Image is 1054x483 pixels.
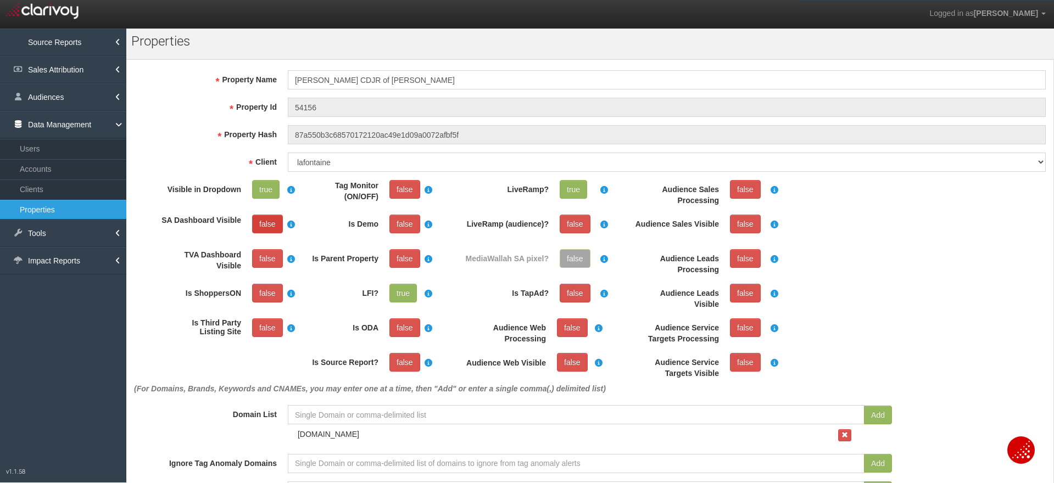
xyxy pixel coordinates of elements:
[458,180,554,195] label: LiveRamp?
[293,284,384,299] label: LFI?
[134,384,606,393] em: (For Domains, Brands, Keywords and CNAMEs, you may enter one at a time, then "Add" or enter a sin...
[156,180,247,195] label: Visible in Dropdown
[458,215,554,229] label: LiveRamp (audience)?
[864,454,892,473] button: Add
[389,284,417,302] a: true
[458,353,551,367] label: Audience Web Visible
[628,353,724,379] label: Audience Service Targets Visible
[129,98,282,113] label: Property Id
[293,353,384,368] label: Is Source Report?
[389,318,420,337] a: false
[288,98,1046,117] input: Property Id
[628,249,724,275] label: Audience Leads Processing
[288,70,1046,89] input: Enter the name of the property
[628,284,724,310] label: Audience Leads Visible
[252,284,283,302] a: false
[557,353,588,372] a: false
[288,405,865,424] input: Single Domain or comma-delimited list
[628,215,724,229] label: Audience Sales Visible
[129,125,282,140] label: Property Hash
[730,353,761,372] a: false
[293,249,384,264] label: Is Parent Property
[129,70,282,85] label: Property Name
[292,429,838,440] div: [DOMAIN_NAME]
[628,180,724,206] label: Audience Sales Processing
[156,249,247,271] label: TVA Dashboard Visible
[129,454,282,469] label: Ignore Tag Anomaly Domains
[293,318,384,333] label: Is ODA
[156,318,247,336] label: Is Third Party Listing Site
[730,249,761,268] a: false
[628,318,724,344] label: Audience Service Targets Processing
[560,180,587,199] a: true
[560,215,590,233] a: false
[288,454,865,473] input: Single Domain or comma-delimited list of domains to ignore from tag anomaly alerts
[293,180,384,202] label: Tag Monitor (ON/OFF)
[458,284,554,299] label: Is TapAd?
[974,9,1038,18] span: [PERSON_NAME]
[293,215,384,229] label: Is Demo
[252,215,283,233] a: false
[730,318,761,337] a: false
[389,353,420,372] a: false
[921,1,1054,27] a: Logged in as[PERSON_NAME]
[730,180,761,199] a: false
[252,180,280,199] a: true
[929,9,973,18] span: Logged in as
[389,249,420,268] a: false
[730,284,761,302] a: false
[389,215,420,233] a: false
[458,318,551,344] label: Audience Web Processing
[864,406,892,424] button: Add
[129,153,282,167] label: Client
[557,318,588,337] a: false
[288,125,1046,144] input: Property Hash
[156,215,247,226] label: SA Dashboard Visible
[144,33,151,49] span: o
[458,249,554,264] label: MediaWallah SA pixel?
[156,284,247,299] label: Is ShoppersON
[252,249,283,268] a: false
[730,215,761,233] a: false
[389,180,420,199] a: false
[560,284,590,302] a: false
[129,405,282,420] label: Domain List
[131,34,406,48] h1: Pr perties
[252,318,283,337] a: false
